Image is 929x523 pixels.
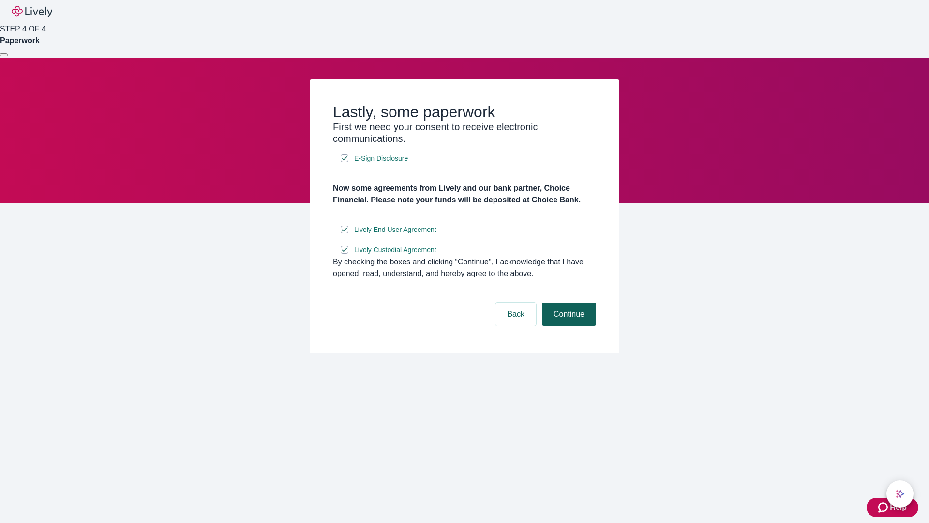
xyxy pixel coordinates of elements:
[354,225,436,235] span: Lively End User Agreement
[354,154,408,164] span: E-Sign Disclosure
[886,480,914,508] button: chat
[354,245,436,255] span: Lively Custodial Agreement
[890,502,907,513] span: Help
[895,489,905,499] svg: Lively AI Assistant
[333,103,596,121] h2: Lastly, some paperwork
[352,153,410,165] a: e-sign disclosure document
[333,256,596,279] div: By checking the boxes and clicking “Continue", I acknowledge that I have opened, read, understand...
[878,502,890,513] svg: Zendesk support icon
[867,498,918,517] button: Zendesk support iconHelp
[352,224,438,236] a: e-sign disclosure document
[542,303,596,326] button: Continue
[333,121,596,144] h3: First we need your consent to receive electronic communications.
[12,6,52,17] img: Lively
[333,183,596,206] h4: Now some agreements from Lively and our bank partner, Choice Financial. Please note your funds wi...
[352,244,438,256] a: e-sign disclosure document
[495,303,536,326] button: Back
